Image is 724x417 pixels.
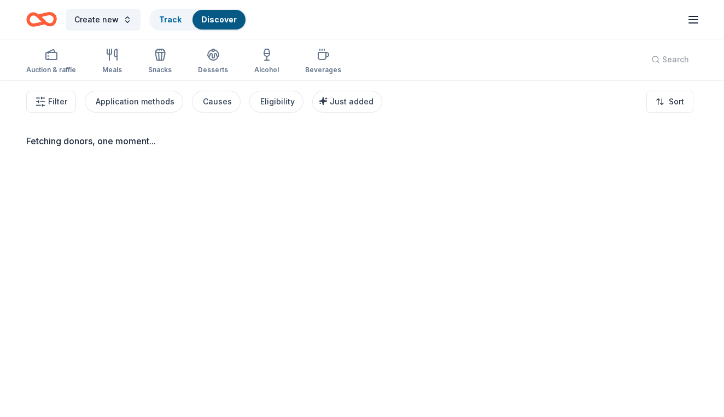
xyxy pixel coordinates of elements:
[148,66,172,74] div: Snacks
[201,15,237,24] a: Discover
[26,91,76,113] button: Filter
[74,13,119,26] span: Create new
[85,91,183,113] button: Application methods
[96,95,174,108] div: Application methods
[159,15,182,24] a: Track
[66,9,141,31] button: Create new
[669,95,684,108] span: Sort
[26,66,76,74] div: Auction & raffle
[198,44,228,80] button: Desserts
[26,7,57,32] a: Home
[148,44,172,80] button: Snacks
[102,66,122,74] div: Meals
[312,91,382,113] button: Just added
[254,44,279,80] button: Alcohol
[26,44,76,80] button: Auction & raffle
[260,95,295,108] div: Eligibility
[198,66,228,74] div: Desserts
[305,44,341,80] button: Beverages
[192,91,241,113] button: Causes
[330,97,373,106] span: Just added
[254,66,279,74] div: Alcohol
[249,91,303,113] button: Eligibility
[26,134,698,148] div: Fetching donors, one moment...
[102,44,122,80] button: Meals
[305,66,341,74] div: Beverages
[48,95,67,108] span: Filter
[646,91,693,113] button: Sort
[203,95,232,108] div: Causes
[149,9,247,31] button: TrackDiscover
